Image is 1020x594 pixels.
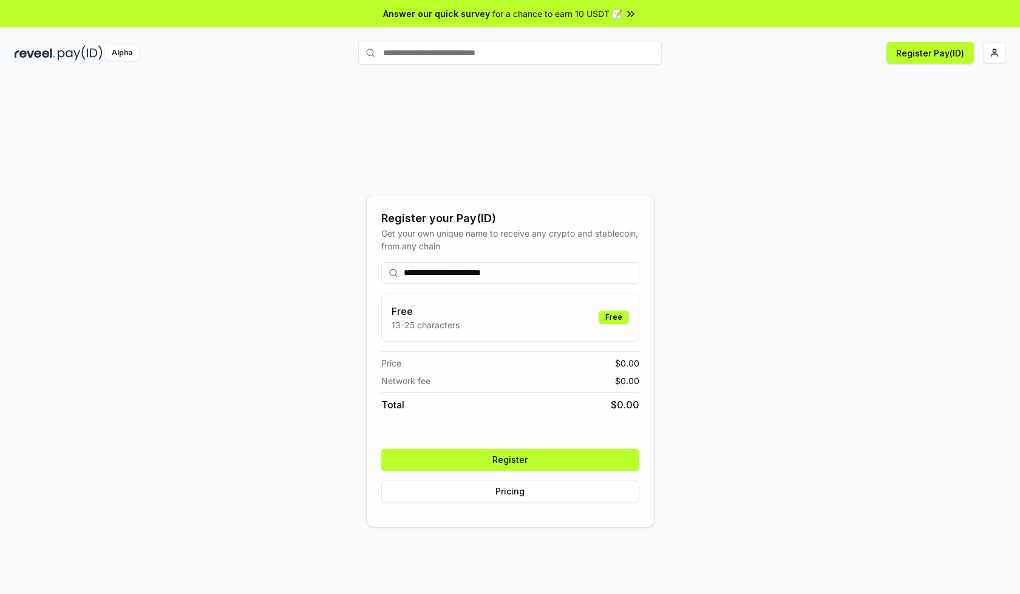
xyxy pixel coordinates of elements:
h3: Free [392,304,460,319]
div: Free [599,311,629,324]
span: for a chance to earn 10 USDT 📝 [492,7,622,20]
p: 13-25 characters [392,319,460,331]
span: Price [381,357,401,370]
span: $ 0.00 [615,357,639,370]
span: $ 0.00 [615,374,639,387]
img: reveel_dark [15,46,55,61]
button: Pricing [381,481,639,502]
button: Register Pay(ID) [886,42,974,64]
span: $ 0.00 [611,397,639,412]
div: Alpha [105,46,139,61]
img: pay_id [58,46,103,61]
div: Register your Pay(ID) [381,210,639,227]
button: Register [381,449,639,471]
span: Network fee [381,374,430,387]
div: Get your own unique name to receive any crypto and stablecoin, from any chain [381,227,639,252]
span: Answer our quick survey [383,7,490,20]
span: Total [381,397,404,412]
